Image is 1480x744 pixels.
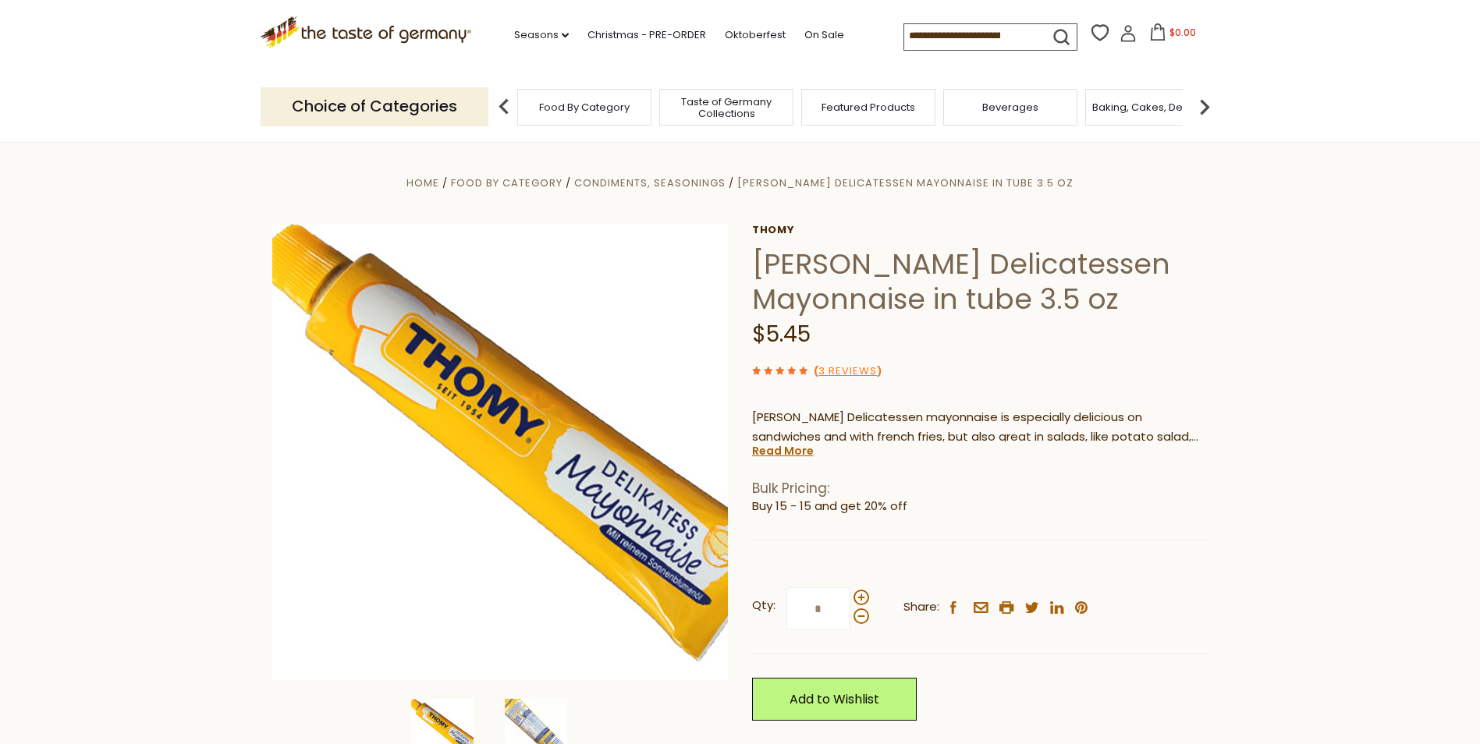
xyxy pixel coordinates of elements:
a: Home [406,175,439,190]
a: 3 Reviews [818,363,877,380]
button: $0.00 [1140,23,1206,47]
a: Food By Category [451,175,563,190]
a: Read More [752,443,814,459]
a: Thomy [752,224,1208,236]
a: Christmas - PRE-ORDER [587,27,706,44]
a: Add to Wishlist [752,678,917,721]
a: [PERSON_NAME] Delicatessen Mayonnaise in tube 3.5 oz [737,175,1074,190]
span: $5.45 [752,319,811,349]
a: Oktoberfest [725,27,786,44]
strong: Qty: [752,596,775,615]
a: Food By Category [539,101,630,113]
span: ( ) [814,363,882,378]
img: next arrow [1189,91,1220,122]
input: Qty: [786,587,850,630]
span: Share: [903,597,939,617]
span: $0.00 [1169,26,1196,39]
a: Seasons [514,27,569,44]
p: [PERSON_NAME] Delicatessen mayonnaise is especially delicious on sandwiches and with french fries... [752,408,1208,447]
a: Beverages [982,101,1038,113]
a: Condiments, Seasonings [574,175,726,190]
img: previous arrow [488,91,520,122]
p: Choice of Categories [261,87,488,126]
img: Thomy Delicatessen Mayonnaise in tube 3.5 oz [272,224,729,680]
h1: [PERSON_NAME] Delicatessen Mayonnaise in tube 3.5 oz [752,246,1208,317]
h1: Bulk Pricing: [752,480,1208,497]
a: Featured Products [822,101,915,113]
li: Buy 15 - 15 and get 20% off [752,497,1208,516]
a: On Sale [804,27,844,44]
a: Taste of Germany Collections [664,96,789,119]
a: Baking, Cakes, Desserts [1092,101,1213,113]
